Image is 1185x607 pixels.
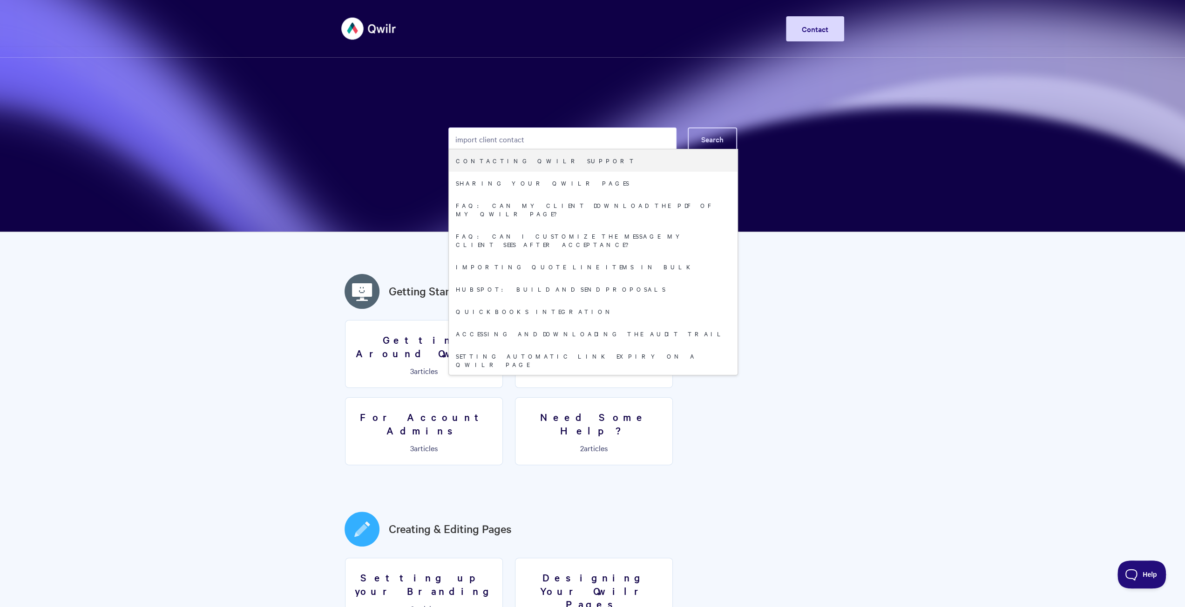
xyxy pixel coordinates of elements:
[449,300,738,322] a: QuickBooks Integration
[521,410,667,437] h3: Need Some Help?
[449,345,738,375] a: Setting automatic link expiry on a Qwilr Page
[351,410,497,437] h3: For Account Admins
[449,322,738,345] a: Accessing and downloading the Audit Trail
[449,255,738,278] a: Importing quote line items in bulk
[351,367,497,375] p: articles
[448,127,677,151] input: Search the knowledge base
[449,194,738,225] a: FAQ: Can my client download the PDF of my Qwilr Page?
[449,149,738,172] a: Contacting Qwilr Support
[345,320,503,388] a: Getting Around Qwilr 3articles
[351,444,497,452] p: articles
[345,397,503,465] a: For Account Admins 3articles
[351,571,497,597] h3: Setting up your Branding
[410,443,414,453] span: 3
[449,278,738,300] a: HubSpot: Build and Send Proposals
[449,225,738,255] a: FAQ: Can I customize the message my client sees after acceptance?
[521,444,667,452] p: articles
[580,443,584,453] span: 2
[389,283,466,300] a: Getting Started
[410,366,414,376] span: 3
[515,397,673,465] a: Need Some Help? 2articles
[351,333,497,360] h3: Getting Around Qwilr
[389,520,512,537] a: Creating & Editing Pages
[449,172,738,194] a: Sharing your Qwilr Pages
[341,11,397,46] img: Qwilr Help Center
[786,16,844,41] a: Contact
[701,134,724,144] span: Search
[688,127,737,151] button: Search
[1117,560,1166,588] iframe: Toggle Customer Support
